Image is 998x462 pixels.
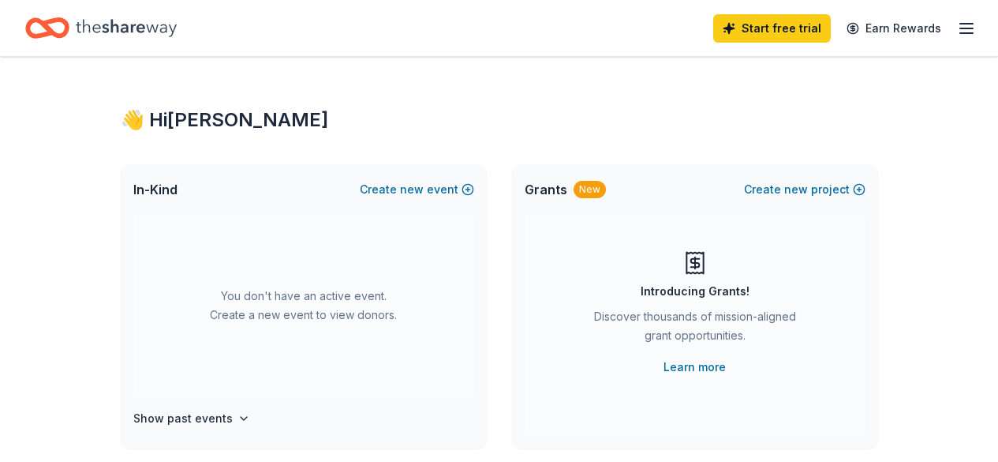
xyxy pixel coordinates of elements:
[133,409,250,428] button: Show past events
[744,180,865,199] button: Createnewproject
[133,180,178,199] span: In-Kind
[837,14,951,43] a: Earn Rewards
[400,180,424,199] span: new
[121,107,878,133] div: 👋 Hi [PERSON_NAME]
[784,180,808,199] span: new
[360,180,474,199] button: Createnewevent
[25,9,177,47] a: Home
[133,215,474,396] div: You don't have an active event. Create a new event to view donors.
[574,181,606,198] div: New
[133,409,233,428] h4: Show past events
[525,180,567,199] span: Grants
[663,358,726,377] a: Learn more
[713,14,831,43] a: Start free trial
[588,307,802,351] div: Discover thousands of mission-aligned grant opportunities.
[641,282,749,301] div: Introducing Grants!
